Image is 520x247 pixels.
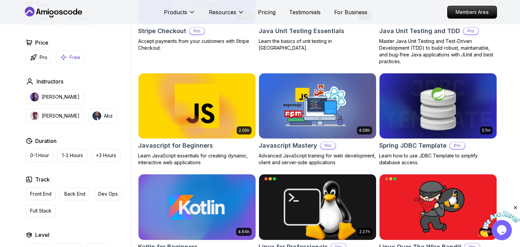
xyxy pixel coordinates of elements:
h2: Spring JDBC Template [379,141,447,150]
p: +3 Hours [96,152,116,159]
p: Pro [321,142,335,149]
img: instructor img [30,93,39,101]
p: 0-1 Hour [30,152,49,159]
img: Javascript for Beginners card [138,73,256,139]
p: 2.05h [239,128,250,133]
img: Spring JDBC Template card [380,73,497,139]
button: Front End [26,188,56,200]
p: Abz [104,113,113,119]
a: Pricing [258,8,276,16]
p: Pro [463,28,478,34]
p: Free [70,54,80,61]
p: Front End [30,191,51,197]
h2: Track [35,175,50,183]
h2: Java Unit Testing Essentials [259,26,344,36]
p: 4.58h [359,128,370,133]
iframe: chat widget [478,205,520,237]
p: Full Stack [30,207,51,214]
a: Javascript for Beginners card2.05hJavascript for BeginnersLearn JavaScript essentials for creatin... [138,73,256,166]
button: Products [164,8,195,22]
p: Learn how to use JDBC Template to simplify database access. [379,152,497,166]
button: Resources [209,8,244,22]
p: Master Java Unit Testing and Test-Driven Development (TDD) to build robust, maintainable, and bug... [379,38,497,65]
img: Kotlin for Beginners card [138,174,256,240]
p: 4.64h [238,229,250,234]
a: Members Area [447,6,497,19]
p: Back End [64,191,85,197]
h2: Stripe Checkout [138,26,186,36]
p: Learn JavaScript essentials for creating dynamic, interactive web applications [138,152,256,166]
button: Full Stack [26,204,56,217]
p: 57m [482,128,491,133]
p: [PERSON_NAME] [42,113,80,119]
p: Advanced JavaScript training for web development, client and server-side applications [259,152,376,166]
h2: Duration [35,137,57,145]
img: Linux Over The Wire Bandit card [380,174,497,240]
button: Back End [60,188,90,200]
p: 1-3 Hours [62,152,83,159]
p: Learn the basics of unit testing in [GEOGRAPHIC_DATA]. [259,38,376,51]
h2: Java Unit Testing and TDD [379,26,460,36]
button: Pro [26,51,52,64]
p: Dev Ops [98,191,118,197]
p: Pro [450,142,465,149]
button: instructor img[PERSON_NAME] [26,90,84,104]
p: Accept payments from your customers with Stripe Checkout. [138,38,256,51]
p: 2.27h [359,229,370,234]
button: +3 Hours [91,149,121,162]
a: Javascript Mastery card4.58hJavascript MasteryProAdvanced JavaScript training for web development... [259,73,376,166]
button: Dev Ops [94,188,122,200]
button: instructor imgAbz [88,108,117,123]
h2: Javascript Mastery [259,141,317,150]
a: Testimonials [289,8,321,16]
a: Spring JDBC Template card57mSpring JDBC TemplateProLearn how to use JDBC Template to simplify dat... [379,73,497,166]
button: 1-3 Hours [58,149,87,162]
button: 0-1 Hour [26,149,53,162]
button: instructor img[PERSON_NAME] [26,108,84,123]
img: Linux for Professionals card [259,174,376,240]
p: Pro [40,54,47,61]
p: [PERSON_NAME] [42,94,80,100]
a: For Business [334,8,367,16]
img: instructor img [30,112,39,120]
button: Free [56,51,85,64]
h2: Level [35,231,49,239]
p: Resources [209,8,236,16]
p: Products [164,8,187,16]
img: instructor img [92,112,101,120]
img: Javascript Mastery card [259,73,376,139]
h2: Price [35,39,48,47]
h2: Javascript for Beginners [138,141,213,150]
p: Pro [190,28,204,34]
p: Members Area [448,6,497,18]
h2: Instructors [37,77,63,85]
